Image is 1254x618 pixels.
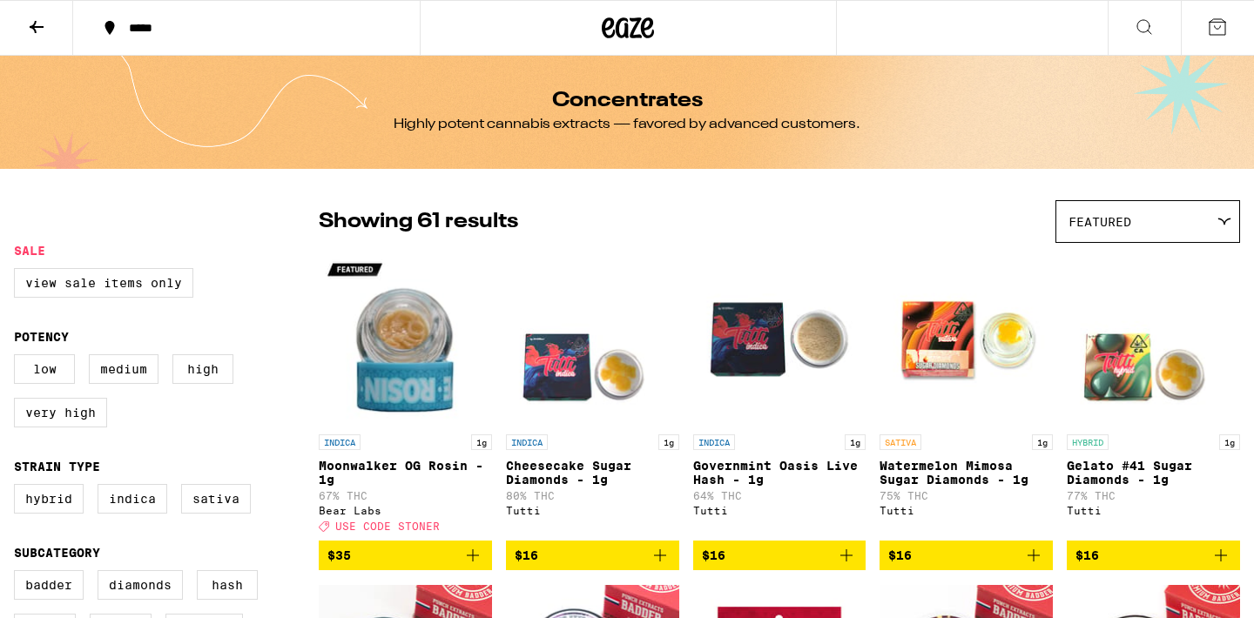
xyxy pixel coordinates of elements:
[1067,459,1240,487] p: Gelato #41 Sugar Diamonds - 1g
[658,434,679,450] p: 1g
[1067,541,1240,570] button: Add to bag
[693,490,866,501] p: 64% THC
[319,505,492,516] div: Bear Labs
[506,252,679,426] img: Tutti - Cheesecake Sugar Diamonds - 1g
[506,434,548,450] p: INDICA
[506,252,679,541] a: Open page for Cheesecake Sugar Diamonds - 1g from Tutti
[1067,252,1240,426] img: Tutti - Gelato #41 Sugar Diamonds - 1g
[506,541,679,570] button: Add to bag
[880,434,921,450] p: SATIVA
[14,398,107,427] label: Very High
[319,207,518,237] p: Showing 61 results
[693,252,866,426] img: Tutti - Governmint Oasis Live Hash - 1g
[1067,252,1240,541] a: Open page for Gelato #41 Sugar Diamonds - 1g from Tutti
[845,434,866,450] p: 1g
[471,434,492,450] p: 1g
[693,541,866,570] button: Add to bag
[702,548,725,562] span: $16
[880,252,1053,541] a: Open page for Watermelon Mimosa Sugar Diamonds - 1g from Tutti
[181,484,251,514] label: Sativa
[515,548,538,562] span: $16
[319,541,492,570] button: Add to bag
[319,459,492,487] p: Moonwalker OG Rosin - 1g
[14,268,193,298] label: View Sale Items Only
[394,115,860,134] div: Highly potent cannabis extracts — favored by advanced customers.
[880,490,1053,501] p: 75% THC
[89,354,158,384] label: Medium
[888,548,912,562] span: $16
[693,459,866,487] p: Governmint Oasis Live Hash - 1g
[14,354,75,384] label: Low
[880,505,1053,516] div: Tutti
[14,546,100,560] legend: Subcategory
[1067,490,1240,501] p: 77% THC
[98,484,167,514] label: Indica
[319,434,361,450] p: INDICA
[880,252,1053,426] img: Tutti - Watermelon Mimosa Sugar Diamonds - 1g
[506,490,679,501] p: 80% THC
[10,12,125,26] span: Hi. Need any help?
[1075,548,1099,562] span: $16
[693,505,866,516] div: Tutti
[14,460,100,474] legend: Strain Type
[319,252,492,426] img: Bear Labs - Moonwalker OG Rosin - 1g
[14,330,69,344] legend: Potency
[1032,434,1053,450] p: 1g
[880,459,1053,487] p: Watermelon Mimosa Sugar Diamonds - 1g
[319,490,492,501] p: 67% THC
[14,570,84,600] label: Badder
[327,548,351,562] span: $35
[319,252,492,541] a: Open page for Moonwalker OG Rosin - 1g from Bear Labs
[14,484,84,514] label: Hybrid
[693,434,735,450] p: INDICA
[506,459,679,487] p: Cheesecake Sugar Diamonds - 1g
[506,505,679,516] div: Tutti
[1219,434,1240,450] p: 1g
[880,541,1053,570] button: Add to bag
[98,570,183,600] label: Diamonds
[14,244,45,258] legend: Sale
[1067,434,1109,450] p: HYBRID
[552,91,703,111] h1: Concentrates
[197,570,258,600] label: Hash
[335,521,440,532] span: USE CODE STONER
[172,354,233,384] label: High
[1067,505,1240,516] div: Tutti
[1069,215,1131,229] span: Featured
[693,252,866,541] a: Open page for Governmint Oasis Live Hash - 1g from Tutti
